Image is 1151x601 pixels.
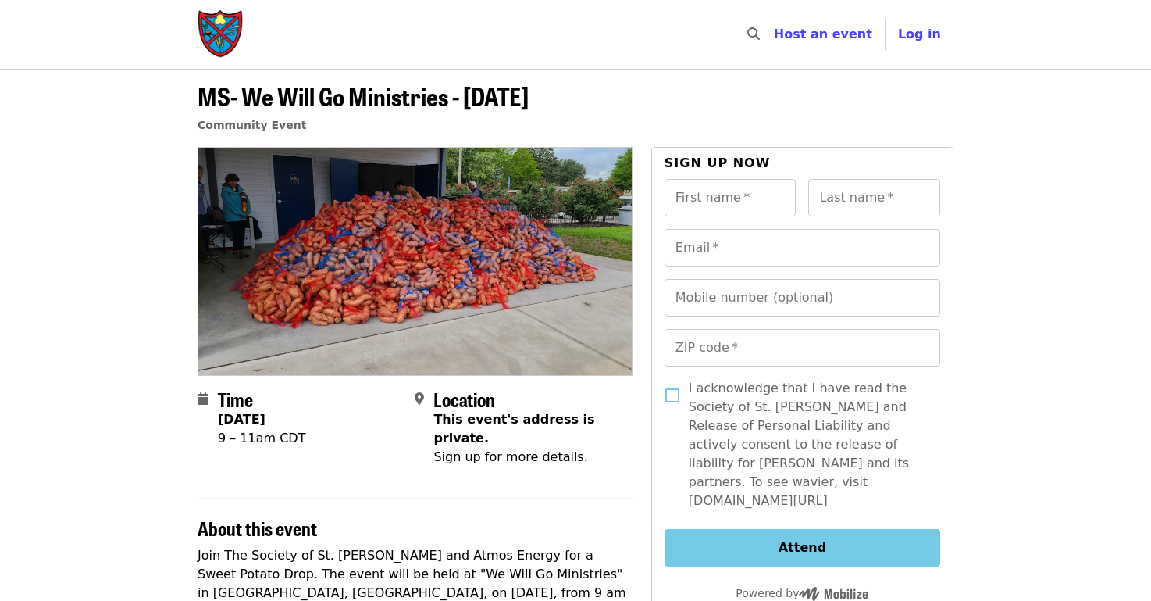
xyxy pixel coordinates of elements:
i: map-marker-alt icon [415,392,424,406]
button: Attend [665,529,940,567]
input: First name [665,179,796,216]
strong: [DATE] [218,412,265,427]
span: Time [218,385,253,413]
span: MS- We Will Go Ministries - [DATE] [198,77,529,114]
input: Email [665,229,940,267]
span: This event's address is private. [433,412,594,445]
i: calendar icon [198,392,208,406]
img: MS- We Will Go Ministries - 10-2-25 organized by Society of St. Andrew [198,148,632,374]
span: Location [433,385,495,413]
img: Society of St. Andrew - Home [198,9,244,59]
img: Powered by Mobilize [799,587,868,601]
span: Log in [898,27,941,41]
input: Search [769,16,782,53]
div: 9 – 11am CDT [218,429,305,448]
a: Community Event [198,119,306,131]
span: Sign up for more details. [433,449,587,464]
span: I acknowledge that I have read the Society of St. [PERSON_NAME] and Release of Personal Liability... [689,379,928,510]
span: Sign up now [665,156,771,170]
a: Host an event [774,27,872,41]
input: Last name [808,179,940,216]
button: Log in [886,19,953,50]
i: search icon [747,27,760,41]
span: Powered by [736,587,868,599]
span: About this event [198,514,317,542]
input: ZIP code [665,329,940,367]
input: Mobile number (optional) [665,279,940,317]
